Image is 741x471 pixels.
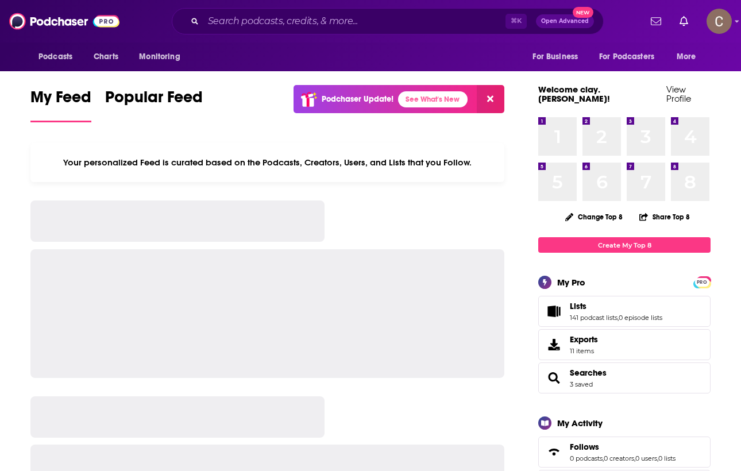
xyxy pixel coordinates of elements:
a: Lists [570,301,662,311]
a: Charts [86,46,125,68]
a: Lists [542,303,565,319]
span: For Business [532,49,578,65]
a: Searches [570,368,607,378]
a: See What's New [398,91,468,107]
a: View Profile [666,84,691,104]
span: Follows [538,437,711,468]
button: Show profile menu [707,9,732,34]
span: 11 items [570,347,598,355]
a: Welcome clay.[PERSON_NAME]! [538,84,610,104]
a: 0 episode lists [619,314,662,322]
button: open menu [131,46,195,68]
a: PRO [695,277,709,286]
a: Show notifications dropdown [646,11,666,31]
span: Lists [570,301,586,311]
span: ⌘ K [505,14,527,29]
a: 0 lists [658,454,676,462]
span: Charts [94,49,118,65]
div: My Pro [557,277,585,288]
a: Create My Top 8 [538,237,711,253]
button: open menu [669,46,711,68]
span: Lists [538,296,711,327]
img: User Profile [707,9,732,34]
img: Podchaser - Follow, Share and Rate Podcasts [9,10,119,32]
span: Open Advanced [541,18,589,24]
span: Podcasts [38,49,72,65]
span: For Podcasters [599,49,654,65]
span: New [573,7,593,18]
span: , [617,314,619,322]
button: open menu [524,46,592,68]
button: Change Top 8 [558,210,630,224]
a: Follows [570,442,676,452]
a: Searches [542,370,565,386]
div: My Activity [557,418,603,428]
p: Podchaser Update! [322,94,393,104]
span: More [677,49,696,65]
button: open menu [592,46,671,68]
span: Searches [538,362,711,393]
span: , [603,454,604,462]
div: Search podcasts, credits, & more... [172,8,604,34]
span: Logged in as clay.bolton [707,9,732,34]
span: PRO [695,278,709,287]
span: Exports [570,334,598,345]
span: My Feed [30,87,91,114]
a: Show notifications dropdown [675,11,693,31]
span: Popular Feed [105,87,203,114]
span: , [634,454,635,462]
span: Exports [542,337,565,353]
span: Monitoring [139,49,180,65]
input: Search podcasts, credits, & more... [203,12,505,30]
a: Exports [538,329,711,360]
span: , [657,454,658,462]
div: Your personalized Feed is curated based on the Podcasts, Creators, Users, and Lists that you Follow. [30,143,504,182]
a: 0 creators [604,454,634,462]
button: Share Top 8 [639,206,690,228]
a: Follows [542,444,565,460]
a: My Feed [30,87,91,122]
span: Follows [570,442,599,452]
a: 141 podcast lists [570,314,617,322]
a: 0 podcasts [570,454,603,462]
a: 3 saved [570,380,593,388]
button: Open AdvancedNew [536,14,594,28]
button: open menu [30,46,87,68]
a: Popular Feed [105,87,203,122]
a: 0 users [635,454,657,462]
